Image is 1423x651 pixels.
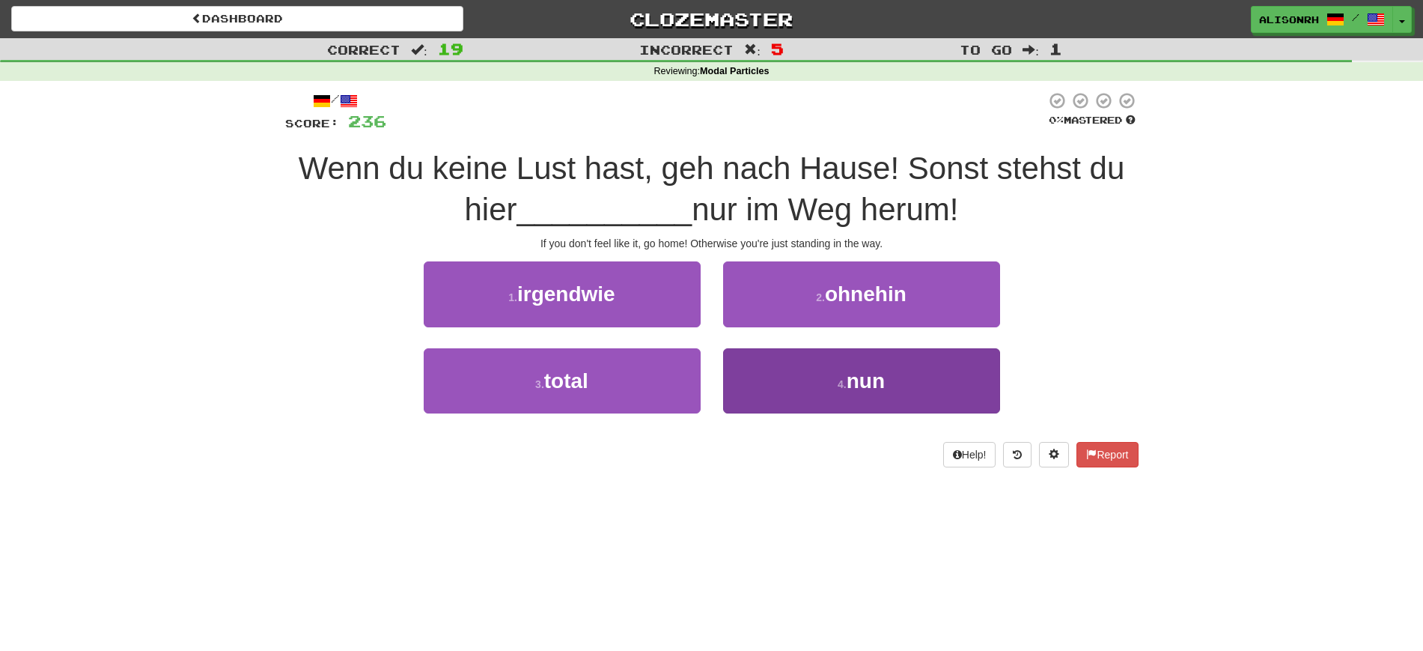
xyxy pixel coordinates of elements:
[1049,40,1062,58] span: 1
[838,378,847,390] small: 4 .
[1003,442,1032,467] button: Round history (alt+y)
[285,117,339,130] span: Score:
[1259,13,1319,26] span: AlisonRH
[692,192,958,227] span: nur im Weg herum!
[535,378,544,390] small: 3 .
[943,442,996,467] button: Help!
[438,40,463,58] span: 19
[744,43,761,56] span: :
[825,282,906,306] span: ohnehin
[639,42,734,57] span: Incorrect
[299,151,1125,227] span: Wenn du keine Lust hast, geh nach Hause! Sonst stehst du hier
[285,236,1139,251] div: If you don't feel like it, go home! Otherwise you're just standing in the way.
[816,291,825,303] small: 2 .
[517,192,692,227] span: __________
[11,6,463,31] a: Dashboard
[960,42,1012,57] span: To go
[424,348,701,414] button: 3.total
[1046,114,1139,127] div: Mastered
[1251,6,1393,33] a: AlisonRH /
[424,261,701,327] button: 1.irgendwie
[486,6,938,32] a: Clozemaster
[1023,43,1039,56] span: :
[771,40,784,58] span: 5
[411,43,427,56] span: :
[847,369,885,393] span: nun
[1352,12,1359,22] span: /
[508,291,517,303] small: 1 .
[348,112,386,130] span: 236
[327,42,400,57] span: Correct
[517,282,615,306] span: irgendwie
[723,261,1000,327] button: 2.ohnehin
[1049,114,1064,126] span: 0 %
[285,91,386,110] div: /
[700,66,769,76] strong: Modal Particles
[544,369,588,393] span: total
[1076,442,1138,467] button: Report
[723,348,1000,414] button: 4.nun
